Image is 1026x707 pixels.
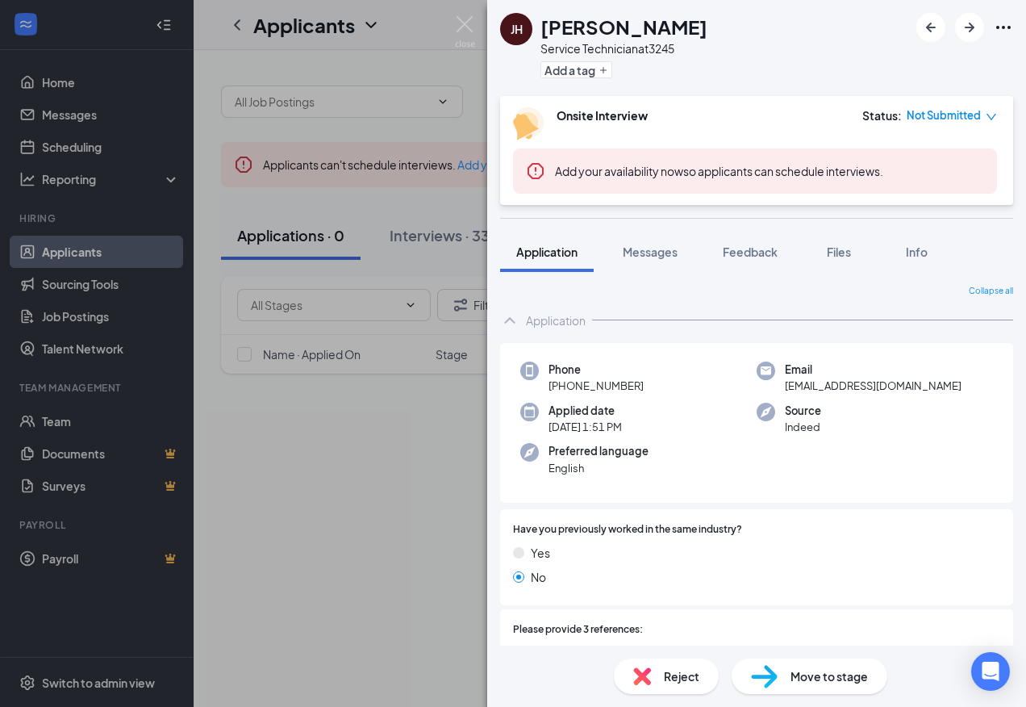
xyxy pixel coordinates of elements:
[986,111,997,123] span: down
[555,163,683,179] button: Add your availability now
[862,107,902,123] div: Status :
[994,18,1013,37] svg: Ellipses
[906,245,928,259] span: Info
[555,164,883,178] span: so applicants can schedule interviews.
[916,13,945,42] button: ArrowLeftNew
[548,403,622,419] span: Applied date
[526,312,586,328] div: Application
[955,13,984,42] button: ArrowRight
[623,245,678,259] span: Messages
[540,13,707,40] h1: [PERSON_NAME]
[531,544,550,562] span: Yes
[971,652,1010,691] div: Open Intercom Messenger
[548,419,622,435] span: [DATE] 1:51 PM
[548,378,644,394] span: [PHONE_NUMBER]
[513,522,742,538] span: Have you previously worked in the same industry?
[785,378,961,394] span: [EMAIL_ADDRESS][DOMAIN_NAME]
[921,18,940,37] svg: ArrowLeftNew
[540,40,707,56] div: Service Technician at 3245
[540,61,612,78] button: PlusAdd a tag
[785,362,961,378] span: Email
[785,419,821,435] span: Indeed
[511,21,523,37] div: JH
[785,403,821,419] span: Source
[907,107,981,123] span: Not Submitted
[790,667,868,685] span: Move to stage
[516,245,578,259] span: Application
[548,443,649,459] span: Preferred language
[960,18,979,37] svg: ArrowRight
[548,460,649,476] span: English
[548,362,644,378] span: Phone
[723,245,778,259] span: Feedback
[500,311,519,330] svg: ChevronUp
[664,667,699,685] span: Reject
[598,65,608,75] svg: Plus
[969,285,1013,298] span: Collapse all
[827,245,851,259] span: Files
[513,622,643,638] span: Please provide 3 references:
[513,644,1000,697] span: [PERSON_NAME] [PHONE_NUMBER] [PERSON_NAME] [PHONE_NUMBER] [PERSON_NAME] [PHONE_NUMBER]
[557,108,648,123] b: Onsite Interview
[531,568,546,586] span: No
[526,161,545,181] svg: Error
